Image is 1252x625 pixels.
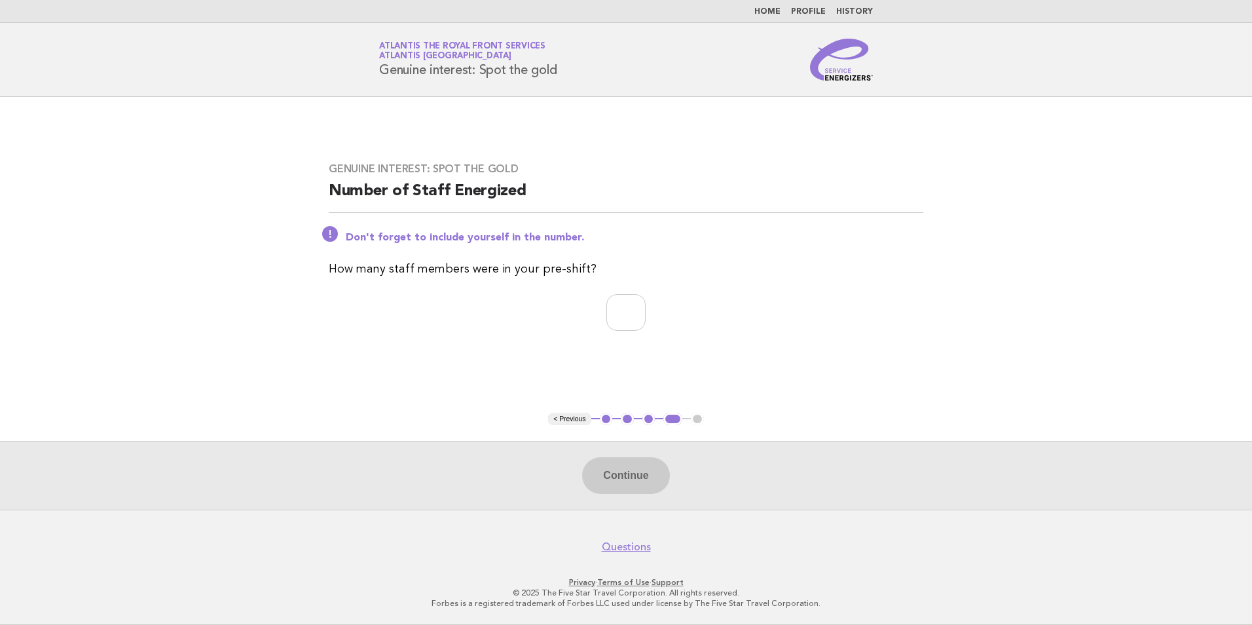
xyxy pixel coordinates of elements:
[791,8,826,16] a: Profile
[836,8,873,16] a: History
[663,413,682,426] button: 4
[810,39,873,81] img: Service Energizers
[346,231,923,244] p: Don't forget to include yourself in the number.
[597,578,650,587] a: Terms of Use
[569,578,595,587] a: Privacy
[602,540,651,554] a: Questions
[754,8,781,16] a: Home
[225,577,1027,588] p: · ·
[379,42,545,60] a: Atlantis The Royal Front ServicesAtlantis [GEOGRAPHIC_DATA]
[329,260,923,278] p: How many staff members were in your pre-shift?
[548,413,591,426] button: < Previous
[379,43,557,77] h1: Genuine interest: Spot the gold
[600,413,613,426] button: 1
[621,413,634,426] button: 2
[225,598,1027,609] p: Forbes is a registered trademark of Forbes LLC used under license by The Five Star Travel Corpora...
[225,588,1027,598] p: © 2025 The Five Star Travel Corporation. All rights reserved.
[329,162,923,176] h3: Genuine interest: Spot the gold
[329,181,923,213] h2: Number of Staff Energized
[379,52,511,61] span: Atlantis [GEOGRAPHIC_DATA]
[642,413,655,426] button: 3
[652,578,684,587] a: Support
